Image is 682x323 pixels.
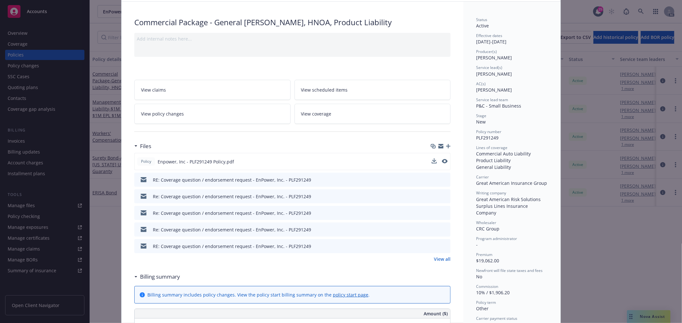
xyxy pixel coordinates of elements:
[442,243,448,250] button: preview file
[153,210,311,216] div: Re: Coverage question / endorsement request - EnPower, Inc. - PLF291249
[153,243,311,250] div: RE: Coverage question / endorsement request - EnPower, Inc. - PLF291249
[134,273,180,281] div: Billing summary
[432,243,437,250] button: download file
[476,226,499,232] span: CRC Group
[153,177,311,183] div: RE: Coverage question / endorsement request - EnPower, Inc. - PLF291249
[294,104,451,124] a: View coverage
[442,226,448,233] button: preview file
[476,23,489,29] span: Active
[141,86,166,93] span: View claims
[137,35,448,42] div: Add internal notes here...
[476,284,498,289] span: Commission
[140,159,153,164] span: Policy
[134,17,451,28] div: Commercial Package - General [PERSON_NAME], HNOA, Product Liability
[476,236,517,241] span: Program administrator
[134,80,291,100] a: View claims
[476,157,548,164] div: Product Liability
[476,316,517,321] span: Carrier payment status
[476,196,542,216] span: Great American Risk Solutions Surplus Lines Insurance Company
[432,158,437,165] button: download file
[476,258,499,264] span: $19,062.00
[442,193,448,200] button: preview file
[432,158,437,163] button: download file
[294,80,451,100] a: View scheduled items
[140,142,151,150] h3: Files
[476,103,521,109] span: P&C - Small Business
[476,135,498,141] span: PLF291249
[476,97,508,102] span: Service lead team
[476,242,478,248] span: -
[476,55,512,61] span: [PERSON_NAME]
[442,210,448,216] button: preview file
[442,159,448,163] button: preview file
[432,177,437,183] button: download file
[476,113,486,118] span: Stage
[301,86,348,93] span: View scheduled items
[153,193,311,200] div: Re: Coverage question / endorsement request - EnPower, Inc. - PLF291249
[476,129,501,134] span: Policy number
[476,289,510,296] span: 10% / $1,906.20
[476,145,507,150] span: Lines of coverage
[476,17,487,22] span: Status
[434,256,451,262] a: View all
[147,291,370,298] div: Billing summary includes policy changes. View the policy start billing summary on the .
[476,305,489,312] span: Other
[432,193,437,200] button: download file
[476,274,482,280] span: No
[476,268,543,273] span: Newfront will file state taxes and fees
[158,158,234,165] span: Enpower, Inc - PLF291249 Policy.pdf
[476,33,502,38] span: Effective dates
[476,190,506,196] span: Writing company
[476,220,496,225] span: Wholesaler
[476,33,548,45] div: [DATE] - [DATE]
[476,300,496,305] span: Policy term
[476,150,548,157] div: Commercial Auto Liability
[134,142,151,150] div: Files
[141,110,184,117] span: View policy changes
[140,273,180,281] h3: Billing summary
[476,65,502,70] span: Service lead(s)
[476,81,486,86] span: AC(s)
[476,164,548,170] div: General Liability
[476,180,547,186] span: Great American Insurance Group
[333,292,368,298] a: policy start page
[432,210,437,216] button: download file
[424,310,448,317] span: Amount ($)
[442,177,448,183] button: preview file
[476,174,489,180] span: Carrier
[476,252,492,257] span: Premium
[476,87,512,93] span: [PERSON_NAME]
[301,110,332,117] span: View coverage
[432,226,437,233] button: download file
[153,226,311,233] div: Re: Coverage question / endorsement request - EnPower, Inc. - PLF291249
[476,49,497,54] span: Producer(s)
[476,119,486,125] span: New
[442,158,448,165] button: preview file
[134,104,291,124] a: View policy changes
[476,71,512,77] span: [PERSON_NAME]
